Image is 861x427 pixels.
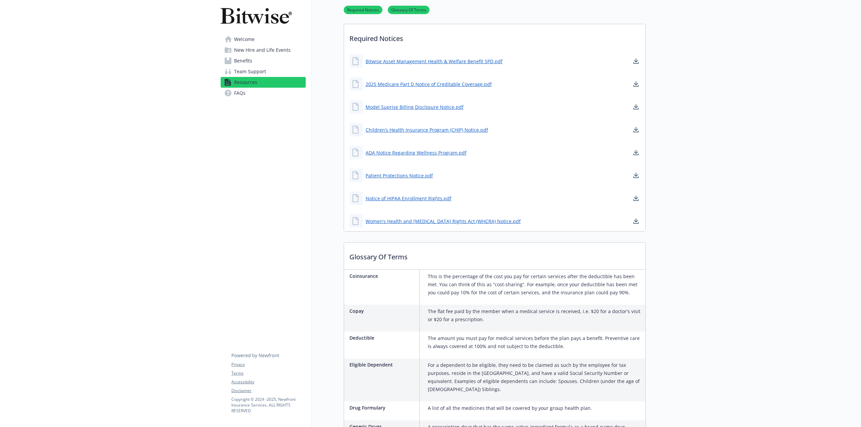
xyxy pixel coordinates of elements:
[349,404,417,411] p: Drug Formulary
[231,361,305,368] a: Privacy
[428,334,643,350] p: The amount you must pay for medical services before the plan pays a benefit. Preventive care is a...
[221,55,306,66] a: Benefits
[632,103,640,111] a: download document
[234,88,246,98] span: FAQs
[388,6,429,13] a: Glossary Of Terms
[632,171,640,179] a: download document
[428,404,592,412] p: A list of all the medicines that will be covered by your group health plan.
[428,361,643,393] p: For a dependent to be eligible, they need to be claimed as such by the employee for tax purposes,...
[366,58,502,65] a: Bitwise Asset Management Health & Welfare Benefit SPD.pdf
[221,88,306,98] a: FAQs
[366,218,521,225] a: Women’s Health and [MEDICAL_DATA] Rights Act (WHCRA) Notice.pdf
[221,66,306,77] a: Team Support
[349,307,417,314] p: Copay
[632,217,640,225] a: download document
[349,361,417,368] p: Eligible Dependent
[234,77,257,88] span: Resources
[366,81,492,88] a: 2025 Medicare Part D Notice of Creditable Coverage.pdf
[632,194,640,202] a: download document
[231,370,305,376] a: Terms
[349,272,417,280] p: Coinsurance
[231,379,305,385] a: Accessibility
[344,24,645,49] p: Required Notices
[428,307,643,324] p: The flat fee paid by the member when a medical service is received, i.e. $20 for a doctor's visit...
[221,34,306,45] a: Welcome
[349,334,417,341] p: Deductible
[221,77,306,88] a: Resources
[366,126,488,133] a: Children’s Health Insurance Program (CHIP) Notice.pdf
[234,45,291,55] span: New Hire and Life Events
[234,66,266,77] span: Team Support
[428,272,643,297] p: This is the percentage of the cost you pay for certain services after the deductible has been met...
[221,45,306,55] a: New Hire and Life Events
[632,148,640,157] a: download document
[366,103,463,111] a: Model Suprise Billing Disclosure Notice.pdf
[231,396,305,414] p: Copyright © 2024 - 2025 , Newfront Insurance Services, ALL RIGHTS RESERVED
[344,243,645,267] p: Glossary Of Terms
[632,57,640,65] a: download document
[632,126,640,134] a: download document
[234,55,252,66] span: Benefits
[366,195,451,202] a: Notice of HIPAA Enrollment Rights.pdf
[366,172,433,179] a: Patient Protections Notice.pdf
[632,80,640,88] a: download document
[344,6,382,13] a: Required Notices
[231,388,305,394] a: Disclaimer
[366,149,466,156] a: ADA Notice Regarding Wellness Program.pdf
[234,34,255,45] span: Welcome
